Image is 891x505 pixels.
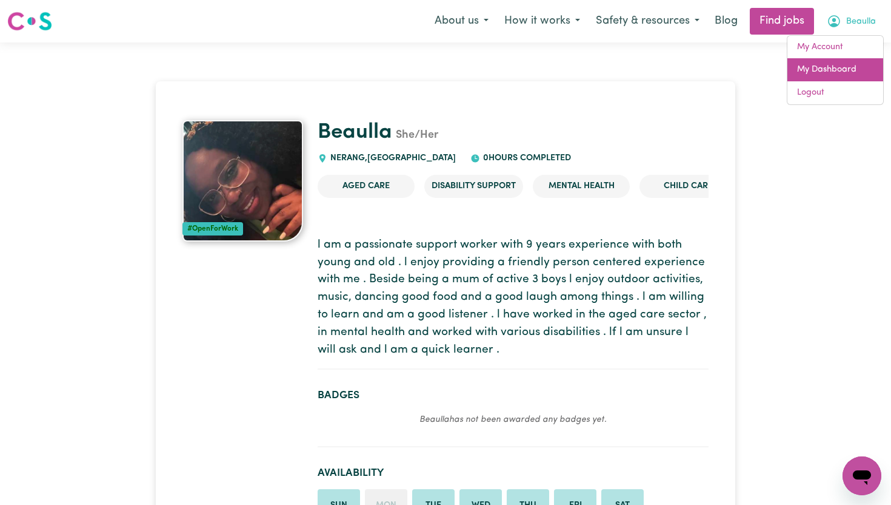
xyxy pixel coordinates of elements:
img: Beaulla [182,120,303,242]
div: #OpenForWork [182,222,243,236]
span: Beaulla [846,15,876,29]
button: Safety & resources [588,8,707,34]
img: Careseekers logo [7,10,52,32]
button: My Account [819,8,884,34]
p: l am a passionate support worker with 9 years experience with both young and old . l enjoy provid... [318,237,709,359]
button: About us [427,8,496,34]
a: Beaulla's profile picture'#OpenForWork [182,120,303,242]
span: NERANG , [GEOGRAPHIC_DATA] [327,154,456,163]
a: Careseekers logo [7,7,52,35]
div: My Account [787,35,884,105]
li: Mental Health [533,175,630,198]
li: Disability Support [424,175,523,198]
iframe: Button to launch messaging window [843,456,881,495]
a: Beaulla [318,122,392,143]
button: How it works [496,8,588,34]
h2: Badges [318,389,709,402]
span: 0 hours completed [480,154,571,163]
a: My Account [787,36,883,59]
a: Blog [707,8,745,35]
a: My Dashboard [787,58,883,81]
a: Logout [787,81,883,104]
h2: Availability [318,467,709,480]
li: Aged Care [318,175,415,198]
a: Find jobs [750,8,814,35]
span: She/Her [392,130,438,141]
em: Beaulla has not been awarded any badges yet. [419,415,607,424]
li: Child care [639,175,736,198]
